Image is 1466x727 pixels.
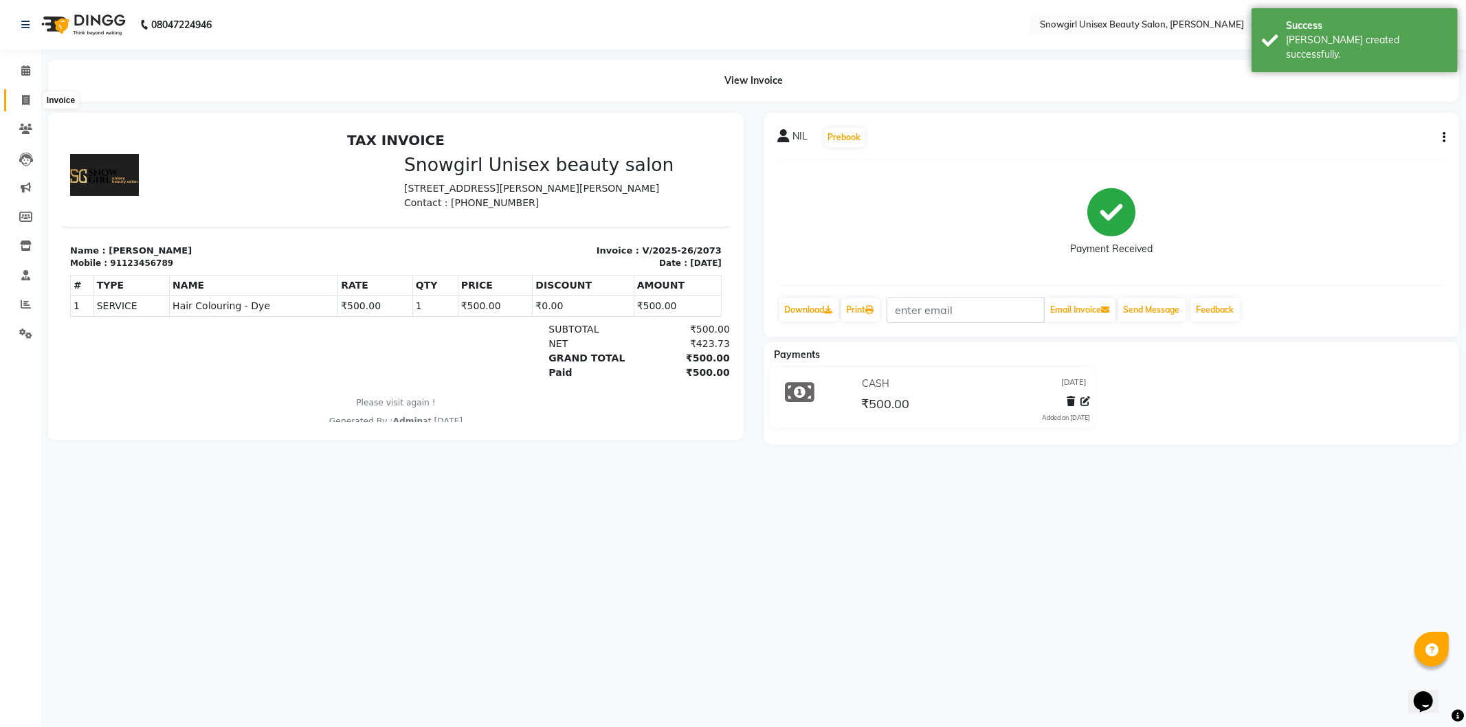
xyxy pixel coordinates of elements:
[276,170,351,190] td: ₹500.00
[151,5,212,44] b: 08047224946
[48,60,1459,102] div: View Invoice
[8,289,660,301] div: Generated By : at [DATE]
[478,225,573,239] div: GRAND TOTAL
[1118,298,1186,322] button: Send Message
[825,128,865,147] button: Prebook
[572,170,659,190] td: ₹500.00
[32,170,107,190] td: SERVICE
[32,149,107,170] th: TYPE
[8,118,326,131] p: Name : [PERSON_NAME]
[573,225,668,239] div: ₹500.00
[573,210,668,225] div: ₹423.73
[48,131,111,143] div: 91123456789
[572,149,659,170] th: AMOUNT
[396,170,471,190] td: ₹500.00
[1191,298,1240,322] a: Feedback
[1070,243,1153,257] div: Payment Received
[351,149,396,170] th: QTY
[396,149,471,170] th: PRICE
[342,27,660,49] h3: Snowgirl Unisex beauty salon
[1061,377,1087,391] span: [DATE]
[478,210,573,225] div: NET
[111,172,273,187] span: Hair Colouring - Dye
[9,149,32,170] th: #
[862,396,910,415] span: ₹500.00
[863,377,890,391] span: CASH
[1042,413,1090,423] div: Added on [DATE]
[628,131,660,143] div: [DATE]
[108,149,276,170] th: NAME
[471,170,572,190] td: ₹0.00
[887,297,1045,323] input: enter email
[841,298,880,322] a: Print
[351,170,396,190] td: 1
[793,129,808,148] span: NIL
[478,239,573,254] div: Paid
[9,170,32,190] td: 1
[775,348,821,361] span: Payments
[573,196,668,210] div: ₹500.00
[597,131,625,143] div: Date :
[573,239,668,254] div: ₹500.00
[342,55,660,69] p: [STREET_ADDRESS][PERSON_NAME][PERSON_NAME]
[8,270,660,282] p: Please visit again !
[1286,19,1447,33] div: Success
[35,5,129,44] img: logo
[43,92,78,109] div: Invoice
[8,5,660,22] h2: TAX INVOICE
[779,298,838,322] a: Download
[8,131,45,143] div: Mobile :
[331,290,361,300] span: Admin
[471,149,572,170] th: DISCOUNT
[276,149,351,170] th: RATE
[1045,298,1115,322] button: Email Invoice
[478,196,573,210] div: SUBTOTAL
[1408,672,1452,713] iframe: chat widget
[342,118,660,131] p: Invoice : V/2025-26/2073
[342,69,660,84] p: Contact : [PHONE_NUMBER]
[1286,33,1447,62] div: Bill created successfully.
